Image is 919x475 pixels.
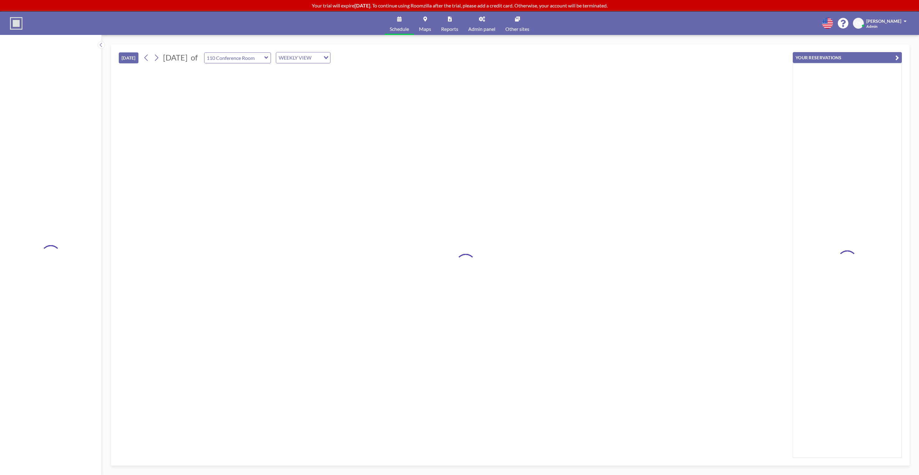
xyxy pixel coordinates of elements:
span: Reports [441,27,458,32]
span: WEEKLY VIEW [277,54,313,62]
span: Maps [419,27,431,32]
button: [DATE] [119,52,138,63]
input: 110 Conference Room [204,53,264,63]
b: [DATE] [354,2,370,8]
span: [DATE] [163,53,188,62]
img: organization-logo [10,17,22,30]
a: Maps [414,12,436,35]
a: Other sites [500,12,534,35]
a: Reports [436,12,463,35]
span: of [191,53,198,62]
span: CS [856,21,861,26]
div: Search for option [276,52,330,63]
span: Admin [866,24,878,29]
span: Admin panel [468,27,495,32]
a: Schedule [385,12,414,35]
span: Schedule [390,27,409,32]
button: YOUR RESERVATIONS [793,52,902,63]
span: Other sites [505,27,529,32]
a: Admin panel [463,12,500,35]
input: Search for option [313,54,320,62]
span: [PERSON_NAME] [866,18,901,24]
